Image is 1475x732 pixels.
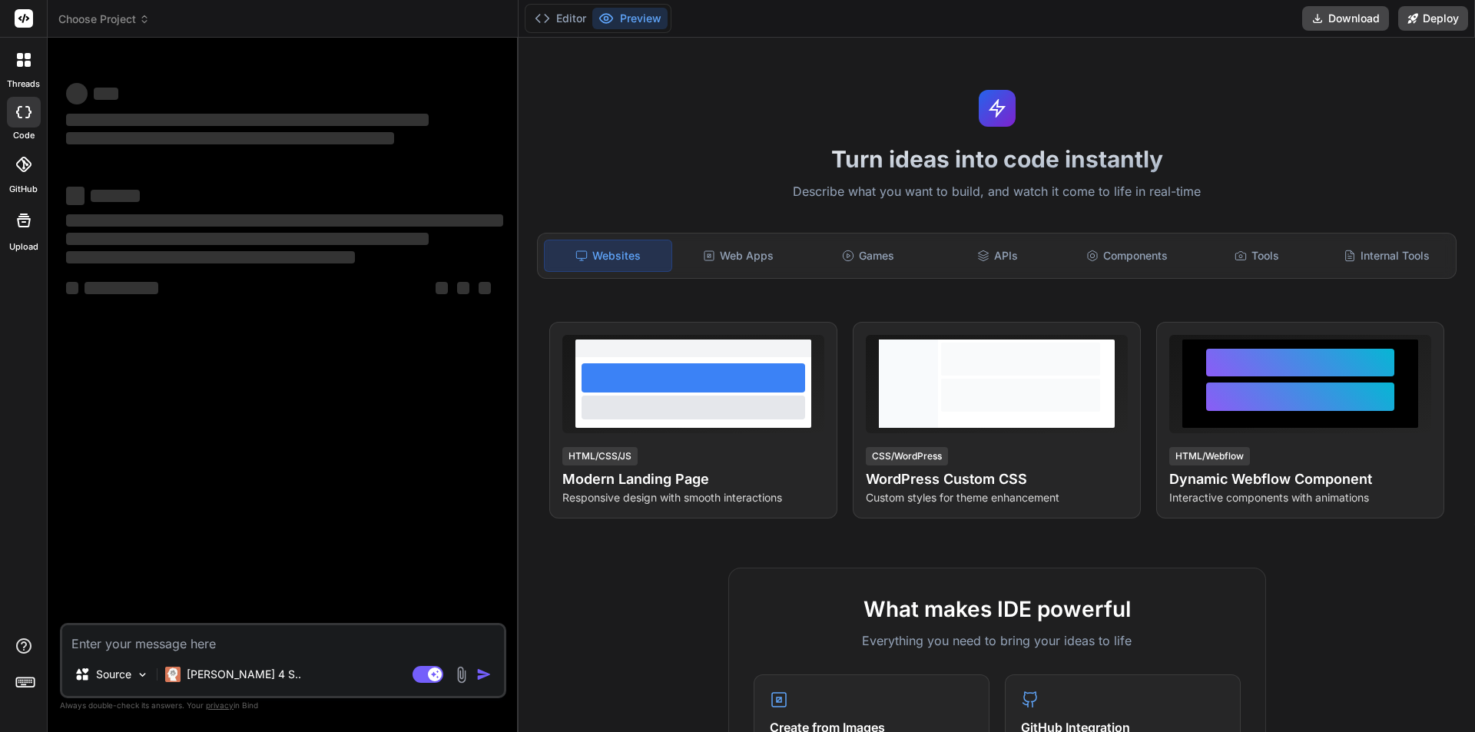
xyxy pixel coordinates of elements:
span: Choose Project [58,12,150,27]
button: Download [1302,6,1389,31]
span: ‌ [91,190,140,202]
span: ‌ [85,282,158,294]
span: ‌ [66,114,429,126]
span: ‌ [457,282,469,294]
div: Tools [1194,240,1321,272]
div: Websites [544,240,672,272]
h4: WordPress Custom CSS [866,469,1128,490]
span: ‌ [66,233,429,245]
button: Deploy [1398,6,1468,31]
button: Editor [529,8,592,29]
span: privacy [206,701,234,710]
h4: Modern Landing Page [562,469,824,490]
label: code [13,129,35,142]
img: icon [476,667,492,682]
span: ‌ [66,132,394,144]
h2: What makes IDE powerful [754,593,1241,625]
label: Upload [9,240,38,253]
img: attachment [452,666,470,684]
div: Web Apps [675,240,802,272]
h4: Dynamic Webflow Component [1169,469,1431,490]
button: Preview [592,8,668,29]
span: ‌ [66,187,85,205]
p: [PERSON_NAME] 4 S.. [187,667,301,682]
h1: Turn ideas into code instantly [528,145,1466,173]
div: Components [1064,240,1191,272]
p: Everything you need to bring your ideas to life [754,631,1241,650]
span: ‌ [66,214,503,227]
span: ‌ [66,83,88,104]
div: HTML/CSS/JS [562,447,638,465]
span: ‌ [436,282,448,294]
label: GitHub [9,183,38,196]
p: Custom styles for theme enhancement [866,490,1128,505]
label: threads [7,78,40,91]
img: Claude 4 Sonnet [165,667,181,682]
p: Describe what you want to build, and watch it come to life in real-time [528,182,1466,202]
div: CSS/WordPress [866,447,948,465]
div: HTML/Webflow [1169,447,1250,465]
p: Always double-check its answers. Your in Bind [60,698,506,713]
div: Internal Tools [1323,240,1450,272]
p: Responsive design with smooth interactions [562,490,824,505]
div: Games [805,240,932,272]
span: ‌ [66,251,355,263]
span: ‌ [94,88,118,100]
div: APIs [934,240,1061,272]
p: Interactive components with animations [1169,490,1431,505]
span: ‌ [479,282,491,294]
img: Pick Models [136,668,149,681]
p: Source [96,667,131,682]
span: ‌ [66,282,78,294]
